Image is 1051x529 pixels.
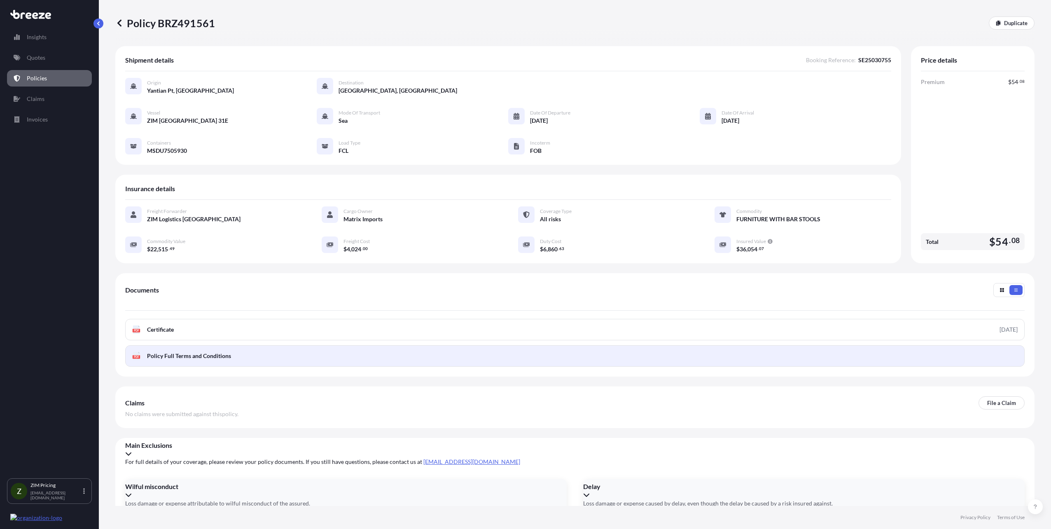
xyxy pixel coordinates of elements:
span: Commodity [736,208,762,215]
span: Commodity Value [147,238,185,245]
span: Main Exclusions [125,441,1025,449]
span: . [758,247,759,250]
span: Shipment details [125,56,174,64]
div: Delay [583,482,1025,499]
span: FCL [339,147,348,155]
span: Date of Departure [530,110,570,116]
img: organization-logo [10,514,62,522]
span: [DATE] [530,117,548,125]
span: Date of Arrival [722,110,754,116]
a: Claims [7,91,92,107]
span: . [558,247,559,250]
span: $ [1008,79,1011,85]
span: 054 [747,246,757,252]
span: 024 [351,246,361,252]
span: , [350,246,351,252]
span: Wilful misconduct [125,482,567,491]
a: Policies [7,70,92,87]
a: Duplicate [989,16,1035,30]
div: Main Exclusions [125,441,1025,458]
p: Policy BRZ491561 [115,16,215,30]
span: , [547,246,548,252]
p: Duplicate [1004,19,1028,27]
span: ZIM [GEOGRAPHIC_DATA] 31E [147,117,228,125]
span: 54 [995,236,1008,247]
span: $ [147,246,150,252]
a: PDFPolicy Full Terms and Conditions [125,345,1025,367]
span: Delay [583,482,1025,491]
p: Invoices [27,115,48,124]
span: Claims [125,399,145,407]
span: $ [343,246,347,252]
span: Freight Forwarder [147,208,187,215]
span: Policy Full Terms and Conditions [147,352,231,360]
p: [EMAIL_ADDRESS][DOMAIN_NAME] [30,490,82,500]
span: , [157,246,158,252]
span: $ [540,246,543,252]
a: Invoices [7,111,92,128]
span: Incoterm [530,140,550,146]
span: Duty Cost [540,238,561,245]
span: 6 [543,246,547,252]
span: . [168,247,169,250]
span: Containers [147,140,171,146]
span: No claims were submitted against this policy . [125,410,238,418]
span: Premium [921,78,945,86]
span: 860 [548,246,558,252]
span: MSDU7505930 [147,147,187,155]
span: Destination [339,80,364,86]
text: PDF [134,329,139,332]
a: Quotes [7,49,92,66]
span: 515 [158,246,168,252]
span: Insurance details [125,185,175,193]
span: $ [736,246,740,252]
span: 22 [150,246,157,252]
span: 00 [363,247,368,250]
span: FURNITURE WITH BAR STOOLS [736,215,820,223]
span: . [362,247,362,250]
span: Loss damage or expense attributable to wilful misconduct of the assured. [125,499,310,508]
a: PDFCertificate[DATE] [125,319,1025,340]
span: Insured Value [736,238,766,245]
span: FOB [530,147,542,155]
p: Policies [27,74,47,82]
span: Total [926,238,939,246]
span: Loss damage or expense caused by delay, even though the delay be caused by a risk insured against. [583,499,833,508]
span: Certificate [147,325,174,334]
span: Mode of Transport [339,110,380,116]
p: Quotes [27,54,45,62]
a: Terms of Use [997,514,1025,521]
p: ZIM Pricing [30,482,82,489]
text: PDF [134,356,139,358]
a: File a Claim [979,396,1025,410]
span: Price details [921,56,957,64]
span: 07 [759,247,764,250]
span: , [746,246,747,252]
span: Yantian Pt, [GEOGRAPHIC_DATA] [147,87,234,95]
span: ZIM Logistics [GEOGRAPHIC_DATA] [147,215,241,223]
span: Origin [147,80,161,86]
span: [GEOGRAPHIC_DATA], [GEOGRAPHIC_DATA] [339,87,457,95]
span: $ [989,236,995,247]
div: [DATE] [1000,325,1018,334]
span: Cargo Owner [343,208,373,215]
span: All risks [540,215,561,223]
a: Insights [7,29,92,45]
a: Privacy Policy [960,514,990,521]
span: Documents [125,286,159,294]
span: 08 [1020,80,1025,83]
span: Coverage Type [540,208,572,215]
span: Freight Cost [343,238,370,245]
span: Z [17,487,21,495]
span: 08 [1011,238,1020,243]
span: Vessel [147,110,160,116]
span: 49 [170,247,175,250]
span: . [1009,238,1011,243]
p: Claims [27,95,44,103]
p: File a Claim [987,399,1016,407]
span: Sea [339,117,348,125]
span: Load Type [339,140,360,146]
span: Matrix Imports [343,215,383,223]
